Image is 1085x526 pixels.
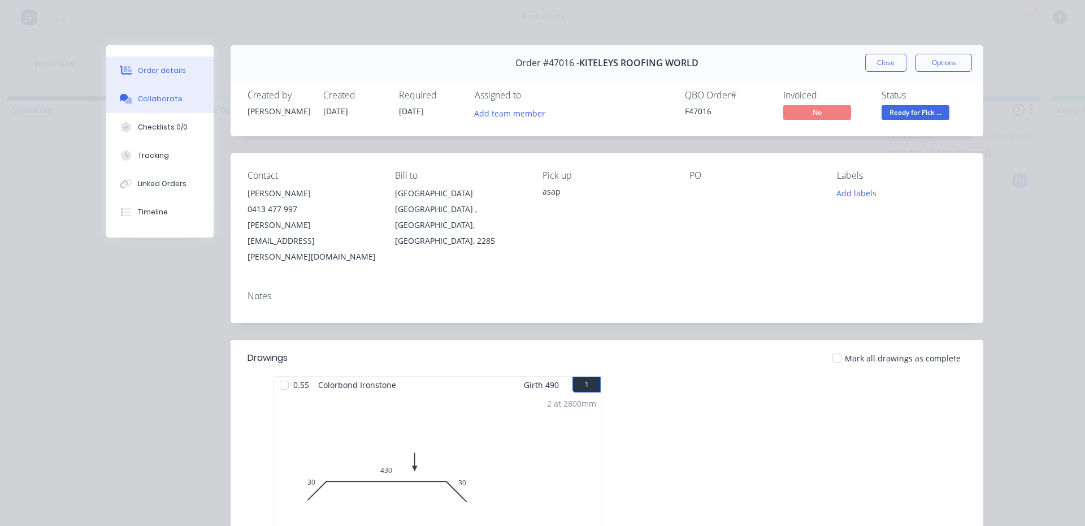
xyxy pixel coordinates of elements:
div: Tracking [138,150,169,161]
button: Add team member [468,105,552,120]
div: Created by [248,90,310,101]
span: 0.55 [289,377,314,393]
div: Collaborate [138,94,183,104]
button: 1 [572,377,601,393]
div: Invoiced [783,90,868,101]
div: Required [399,90,461,101]
div: Status [882,90,966,101]
span: [DATE] [323,106,348,117]
div: asap [542,186,672,197]
button: Order details [106,57,214,85]
button: Options [915,54,972,72]
div: F47016 [685,105,770,117]
div: Labels [837,170,966,181]
div: [PERSON_NAME] [248,186,377,201]
span: Order #47016 - [515,58,579,68]
div: Linked Orders [138,179,186,189]
button: Tracking [106,141,214,170]
div: Assigned to [475,90,588,101]
button: Close [865,54,906,72]
div: [GEOGRAPHIC_DATA] , [GEOGRAPHIC_DATA], [GEOGRAPHIC_DATA], 2285 [395,201,524,249]
div: Timeline [138,207,168,217]
div: PO [689,170,819,181]
button: Checklists 0/0 [106,113,214,141]
button: Add labels [831,186,883,201]
span: Colorbond Ironstone [314,377,401,393]
button: Timeline [106,198,214,226]
div: [GEOGRAPHIC_DATA] [395,186,524,201]
span: Girth 490 [524,377,559,393]
span: Ready for Pick ... [882,105,949,119]
div: [PERSON_NAME]0413 477 997[PERSON_NAME][EMAIL_ADDRESS][PERSON_NAME][DOMAIN_NAME] [248,186,377,265]
button: Add team member [475,105,552,120]
span: KITELEYS ROOFING WORLD [579,58,698,68]
span: Mark all drawings as complete [845,352,961,364]
div: 0413 477 997 [248,201,377,217]
div: Checklists 0/0 [138,122,188,132]
div: [GEOGRAPHIC_DATA][GEOGRAPHIC_DATA] , [GEOGRAPHIC_DATA], [GEOGRAPHIC_DATA], 2285 [395,186,524,249]
div: QBO Order # [685,90,770,101]
div: Drawings [248,351,288,365]
button: Collaborate [106,85,214,113]
div: Order details [138,66,186,76]
div: 2 at 2800mm [547,398,596,409]
span: No [783,105,851,119]
div: Notes [248,291,966,301]
div: [PERSON_NAME][EMAIL_ADDRESS][PERSON_NAME][DOMAIN_NAME] [248,217,377,265]
div: Created [323,90,385,101]
button: Ready for Pick ... [882,105,949,122]
div: Pick up [542,170,672,181]
div: [PERSON_NAME] [248,105,310,117]
div: Bill to [395,170,524,181]
span: [DATE] [399,106,424,117]
div: Contact [248,170,377,181]
button: Linked Orders [106,170,214,198]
